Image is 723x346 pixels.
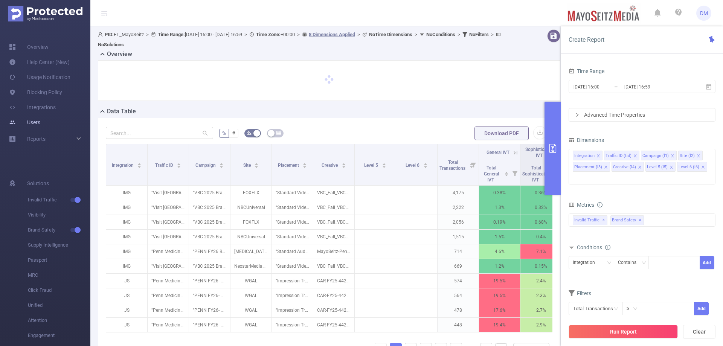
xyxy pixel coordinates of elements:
p: 0.4% [520,230,561,244]
div: icon: rightAdvanced Time Properties [569,108,715,121]
p: VBC_Fall_VBCFG9524H.mp4 [5520150] [313,186,354,200]
span: Reports [27,136,46,142]
input: End date [624,82,685,92]
i: icon: caret-down [137,165,142,167]
p: JS [106,318,147,332]
span: Create Report [569,36,604,43]
p: 2.3% [520,288,561,303]
i: icon: caret-up [137,162,142,164]
div: Sort [342,162,346,166]
li: Level 5 (l5) [645,162,676,172]
p: JS [106,303,147,317]
p: 448 [438,318,479,332]
span: FT_MayoSeitz [DATE] 16:00 - [DATE] 16:59 +00:00 [98,32,503,47]
li: Placement (l3) [573,162,610,172]
span: % [222,130,226,136]
div: Campaign (l1) [642,151,669,161]
span: Total Transactions [439,160,467,171]
img: Protected Media [8,6,82,21]
p: NexstarMediaGroup [230,259,272,273]
span: Metrics [569,202,594,208]
p: 4.6% [479,244,520,259]
p: "VBC 2025 Brand" [276985] [189,186,230,200]
p: 2,222 [438,200,479,215]
span: Solutions [27,176,49,191]
li: Creative (l4) [612,162,644,172]
p: 1.5% [479,230,520,244]
span: Campaign [195,163,217,168]
div: Sort [177,162,181,166]
span: > [455,32,462,37]
p: "Penn Medicine" [29707] [148,244,189,259]
p: IMG [106,215,147,229]
p: IMG [106,186,147,200]
p: FOXFLX [230,215,272,229]
i: icon: user [98,32,105,37]
span: Site [243,163,252,168]
p: "Visit [GEOGRAPHIC_DATA]" [31001] [148,186,189,200]
span: > [295,32,302,37]
p: 19.4% [479,318,520,332]
li: Campaign (l1) [641,151,677,160]
div: ≥ [627,302,635,315]
p: CAR-FY25-44241-Trust.Your.Heart.LGH-Nationally-300x250.gif [5498451] [313,274,354,288]
a: Help Center (New) [9,55,70,70]
span: Filters [569,290,591,296]
p: "PENN FY26 Brand - Doylestown Extension Q1" [283581] [189,244,230,259]
span: > [355,32,362,37]
i: icon: caret-down [255,165,259,167]
i: icon: close [596,154,600,159]
span: ✕ [639,216,642,225]
div: Contains [618,256,642,269]
i: icon: down [607,261,612,266]
div: Site (l2) [680,151,695,161]
p: "Impression Tracking_Penn Medicine_PENN FY26- WGAL Sponsorship_HLLY_LGH Service Area_A25+_Prospec... [272,318,313,332]
i: icon: close [697,154,700,159]
p: [MEDICAL_DATA] [230,244,272,259]
i: icon: close [604,165,608,170]
p: "Visit [GEOGRAPHIC_DATA]" [31001] [148,259,189,273]
p: "Standard Audio_Penn Medicine_PENN FY26 Brand - Doylestown Extension Q1_Philadelphia_Bucks County... [272,244,313,259]
p: 0.15% [520,259,561,273]
p: 714 [438,244,479,259]
i: icon: close [638,165,642,170]
h2: Data Table [107,107,136,116]
p: 0.68% [520,215,561,229]
p: "VBC 2025 Brand" [276985] [189,215,230,229]
p: 1,515 [438,230,479,244]
p: 4,175 [438,186,479,200]
i: icon: info-circle [605,245,610,250]
p: CAR-FY25-44241-Trust.Your.Heart.LGH-Expert-300x600.gif [5498449] [313,318,354,332]
p: 478 [438,303,479,317]
div: Level 6 (l6) [679,162,699,172]
span: Integration [112,163,135,168]
i: icon: bg-colors [247,131,252,135]
p: NBCUniversal [230,200,272,215]
p: "Standard Video_Visit [GEOGRAPHIC_DATA] 2025 Brand_[US_STATE] [GEOGRAPHIC_DATA] [GEOGRAPHIC_DATA]... [272,259,313,273]
p: VBC_Fall_VBCFG9524H.mp4 [5520150] [313,259,354,273]
li: Site (l2) [678,151,703,160]
p: JS [106,288,147,303]
p: IMG [106,244,147,259]
span: Sophisticated IVT [525,147,553,158]
i: icon: info-circle [597,202,602,207]
span: Total Sophisticated IVT [522,165,550,183]
p: "Penn Medicine" [29707] [148,318,189,332]
span: Creative [322,163,339,168]
a: Blocking Policy [9,85,62,100]
a: Users [9,115,40,130]
p: 0.38% [479,186,520,200]
p: "Impression Tracking_Penn Medicine_PENN FY26- WGAL Sponsorship_HLLY_LGH Service Area_A25+_Prospec... [272,288,313,303]
p: JS [106,274,147,288]
b: No Conditions [426,32,455,37]
div: Sort [504,171,509,175]
div: Integration [574,151,595,161]
button: Add [700,256,714,269]
p: "Standard Video_Visit [GEOGRAPHIC_DATA] 2025 Brand_[US_STATE]_[US_STATE] DMA_AD25-54 Travel Inten... [272,200,313,215]
i: icon: right [575,113,580,117]
p: WGAL [230,274,272,288]
p: "Penn Medicine" [29707] [148,288,189,303]
p: VBC_Fall_VBCFG9524H.mp4 [5520150] [313,200,354,215]
p: 574 [438,274,479,288]
p: 2.4% [520,274,561,288]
